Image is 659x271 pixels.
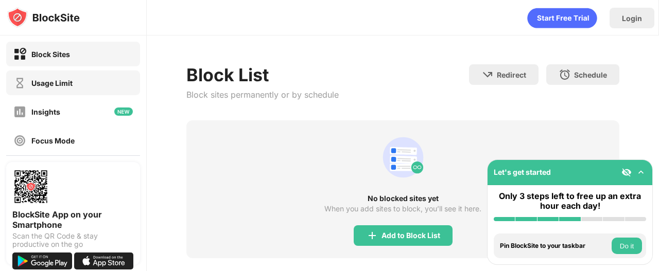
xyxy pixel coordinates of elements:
img: logo-blocksite.svg [7,7,80,28]
div: Let's get started [494,168,551,176]
div: Add to Block List [381,231,440,240]
img: block-on.svg [13,48,26,61]
img: focus-off.svg [13,134,26,147]
img: eye-not-visible.svg [621,167,632,177]
div: Login [622,14,642,23]
div: Scan the QR Code & stay productive on the go [12,232,134,248]
div: Pin BlockSite to your taskbar [500,242,609,249]
div: animation [527,8,597,28]
img: get-it-on-google-play.svg [12,252,72,269]
div: BlockSite App on your Smartphone [12,209,134,230]
img: insights-off.svg [13,105,26,118]
div: Block sites permanently or by schedule [186,89,339,100]
div: animation [378,133,428,182]
img: download-on-the-app-store.svg [74,252,134,269]
div: Redirect [497,70,526,79]
div: Focus Mode [31,136,75,145]
img: options-page-qr-code.png [12,168,49,205]
div: Schedule [574,70,607,79]
img: omni-setup-toggle.svg [636,167,646,177]
div: Block List [186,64,339,85]
div: When you add sites to block, you’ll see it here. [324,205,481,213]
div: No blocked sites yet [186,194,619,203]
div: Insights [31,107,60,116]
img: new-icon.svg [114,107,133,116]
div: Only 3 steps left to free up an extra hour each day! [494,191,646,211]
div: Usage Limit [31,79,73,87]
button: Do it [612,238,642,254]
div: Block Sites [31,50,70,59]
img: time-usage-off.svg [13,77,26,89]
